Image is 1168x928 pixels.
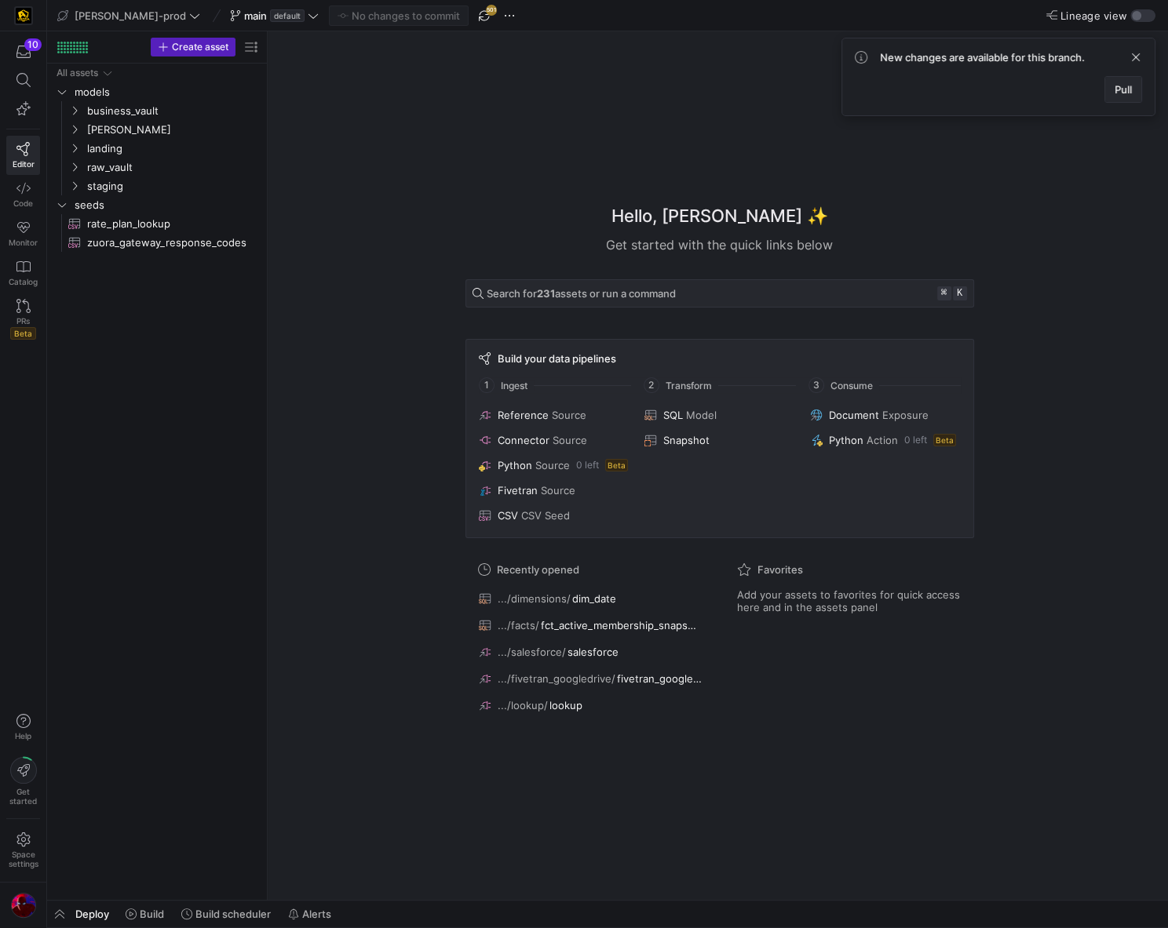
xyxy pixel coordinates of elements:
button: PythonAction0 leftBeta [807,431,963,449]
div: Press SPACE to select this row. [53,195,267,214]
div: Press SPACE to select this row. [53,82,267,101]
span: Connector [498,434,549,446]
span: Source [553,434,587,446]
span: Pull [1115,83,1132,96]
span: Fivetran [498,484,538,497]
span: .../salesforce/ [498,646,566,658]
span: CSV Seed [521,509,570,522]
span: landing [87,140,265,158]
button: Build [119,901,171,927]
div: Get started with the quick links below [465,235,974,254]
span: Exposure [882,409,929,421]
span: .../dimensions/ [498,592,571,605]
span: Source [552,409,586,421]
span: 0 left [576,460,599,471]
span: Beta [933,434,956,446]
div: Press SPACE to select this row. [53,139,267,158]
span: main [244,9,267,22]
span: dim_date [572,592,616,605]
span: .../lookup/ [498,699,548,711]
span: Snapshot [663,434,710,446]
a: rate_plan_lookup​​​​​​ [53,214,267,233]
h1: Hello, [PERSON_NAME] ✨ [611,203,828,229]
span: Create asset [172,42,228,53]
a: PRsBeta [6,293,40,346]
span: New changes are available for this branch. [880,51,1085,64]
button: .../lookup/lookup [475,695,706,715]
a: Spacesettings [6,825,40,875]
span: fct_active_membership_snapshot [541,619,702,631]
a: Catalog [6,253,40,293]
button: Alerts [281,901,338,927]
span: Beta [605,459,628,471]
img: https://storage.googleapis.com/y42-prod-data-exchange/images/uAsz27BndGEK0hZWDFeOjoxA7jCwgK9jE472... [16,8,31,24]
button: Help [6,707,40,748]
span: zuora_gateway_response_codes​​​​​​ [87,234,249,252]
span: lookup [549,699,582,711]
span: business_vault [87,102,265,120]
div: 10 [24,38,42,51]
span: .../facts/ [498,619,539,631]
span: [PERSON_NAME]-prod [75,9,186,22]
button: Snapshot [641,431,798,449]
button: Pull [1104,76,1142,103]
span: salesforce [568,646,619,658]
div: Press SPACE to select this row. [53,64,267,82]
button: Search for231assets or run a command⌘k [465,279,974,308]
span: Favorites [757,563,803,576]
span: Build [140,908,164,920]
span: Model [686,409,717,421]
span: [PERSON_NAME] [87,121,265,139]
button: maindefault [226,5,323,26]
button: Build scheduler [174,901,278,927]
span: Help [13,731,33,741]
span: fivetran_googledrive [617,672,702,685]
span: Deploy [75,908,109,920]
button: FivetranSource [476,481,632,500]
div: Press SPACE to select this row. [53,214,267,233]
kbd: k [953,286,967,300]
button: .../fivetran_googledrive/fivetran_googledrive [475,668,706,689]
button: ReferenceSource [476,406,632,424]
span: Build your data pipelines [498,352,616,365]
span: Beta [10,327,36,340]
button: .../facts/fct_active_membership_snapshot [475,615,706,635]
span: Python [829,434,863,446]
span: PRs [16,316,30,326]
span: CSV [498,509,518,522]
span: .../fivetran_googledrive/ [498,672,615,685]
span: default [270,9,305,22]
span: Space settings [9,850,38,868]
span: Alerts [302,908,331,920]
span: Action [867,434,898,446]
span: Get started [9,787,37,806]
span: models [75,83,265,101]
button: https://storage.googleapis.com/y42-prod-data-exchange/images/ICWEDZt8PPNNsC1M8rtt1ADXuM1CLD3OveQ6... [6,889,40,922]
span: Search for assets or run a command [487,287,676,300]
kbd: ⌘ [937,286,951,300]
span: seeds [75,196,265,214]
a: zuora_gateway_response_codes​​​​​​ [53,233,267,252]
button: SQLModel [641,406,798,424]
button: [PERSON_NAME]-prod [53,5,204,26]
button: Getstarted [6,751,40,812]
span: Source [541,484,575,497]
button: PythonSource0 leftBeta [476,456,632,475]
span: Lineage view [1060,9,1127,22]
button: Create asset [151,38,235,56]
a: Code [6,175,40,214]
button: 10 [6,38,40,66]
span: Editor [13,159,35,169]
button: DocumentExposure [807,406,963,424]
strong: 231 [537,287,555,300]
span: Monitor [9,238,38,247]
span: 0 left [904,435,927,446]
div: Press SPACE to select this row. [53,158,267,177]
span: Add your assets to favorites for quick access here and in the assets panel [737,588,962,613]
button: .../dimensions/dim_date [475,588,706,609]
span: Recently opened [497,563,579,576]
div: Press SPACE to select this row. [53,233,267,252]
button: .../salesforce/salesforce [475,642,706,662]
div: Press SPACE to select this row. [53,101,267,120]
button: CSVCSV Seed [476,506,632,525]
